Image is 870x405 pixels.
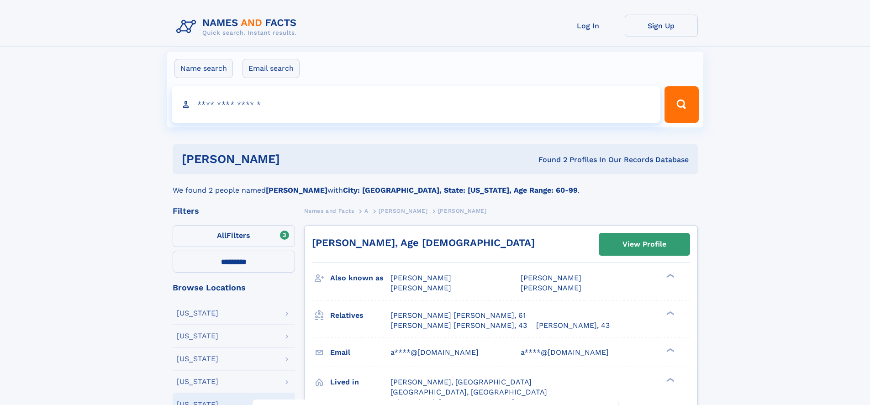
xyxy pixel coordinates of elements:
[177,310,218,317] div: [US_STATE]
[536,321,610,331] a: [PERSON_NAME], 43
[521,284,581,292] span: [PERSON_NAME]
[622,234,666,255] div: View Profile
[173,225,295,247] label: Filters
[177,332,218,340] div: [US_STATE]
[552,15,625,37] a: Log In
[177,378,218,385] div: [US_STATE]
[664,347,675,353] div: ❯
[173,174,698,196] div: We found 2 people named with .
[173,15,304,39] img: Logo Names and Facts
[343,186,578,195] b: City: [GEOGRAPHIC_DATA], State: [US_STATE], Age Range: 60-99
[409,155,689,165] div: Found 2 Profiles In Our Records Database
[521,274,581,282] span: [PERSON_NAME]
[664,86,698,123] button: Search Button
[330,270,390,286] h3: Also known as
[330,345,390,360] h3: Email
[174,59,233,78] label: Name search
[182,153,409,165] h1: [PERSON_NAME]
[177,355,218,363] div: [US_STATE]
[625,15,698,37] a: Sign Up
[664,273,675,279] div: ❯
[330,374,390,390] h3: Lived in
[390,310,526,321] a: [PERSON_NAME] [PERSON_NAME], 61
[172,86,661,123] input: search input
[304,205,354,216] a: Names and Facts
[173,284,295,292] div: Browse Locations
[599,233,690,255] a: View Profile
[390,378,532,386] span: [PERSON_NAME], [GEOGRAPHIC_DATA]
[664,310,675,316] div: ❯
[379,208,427,214] span: [PERSON_NAME]
[243,59,300,78] label: Email search
[390,274,451,282] span: [PERSON_NAME]
[364,205,369,216] a: A
[379,205,427,216] a: [PERSON_NAME]
[330,308,390,323] h3: Relatives
[390,321,527,331] a: [PERSON_NAME] [PERSON_NAME], 43
[438,208,487,214] span: [PERSON_NAME]
[312,237,535,248] a: [PERSON_NAME], Age [DEMOGRAPHIC_DATA]
[664,377,675,383] div: ❯
[217,231,227,240] span: All
[266,186,327,195] b: [PERSON_NAME]
[364,208,369,214] span: A
[390,284,451,292] span: [PERSON_NAME]
[173,207,295,215] div: Filters
[390,388,547,396] span: [GEOGRAPHIC_DATA], [GEOGRAPHIC_DATA]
